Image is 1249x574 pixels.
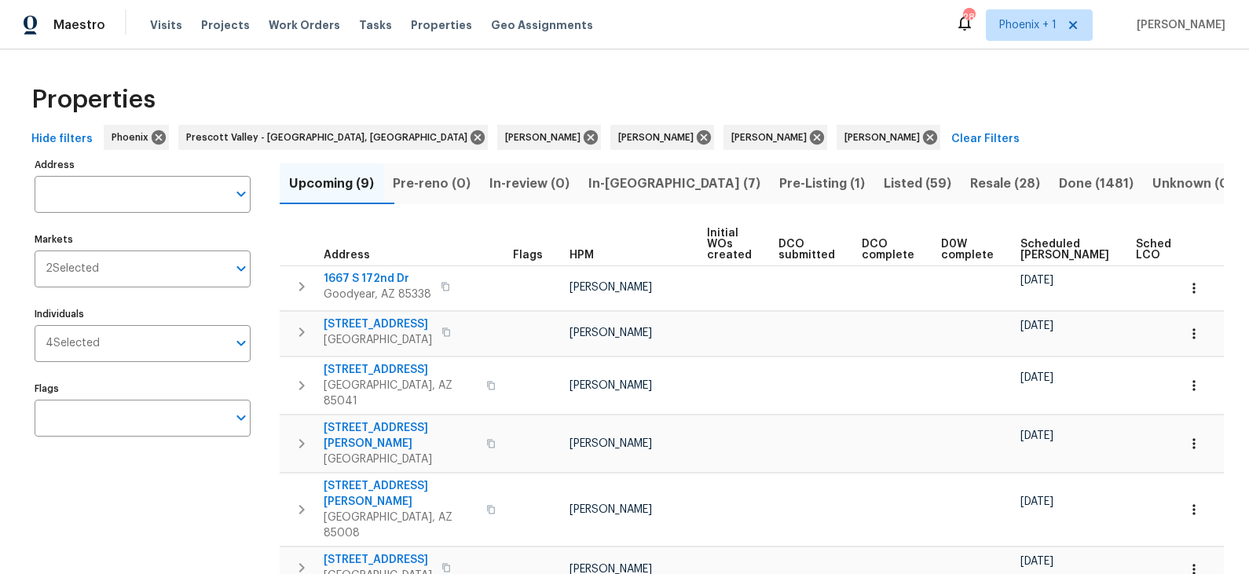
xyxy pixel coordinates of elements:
span: Properties [411,17,472,33]
span: Visits [150,17,182,33]
span: Initial WOs created [707,228,752,261]
button: Open [230,183,252,205]
span: Maestro [53,17,105,33]
span: 4 Selected [46,337,100,350]
span: [DATE] [1020,372,1053,383]
button: Open [230,407,252,429]
div: [PERSON_NAME] [723,125,827,150]
label: Markets [35,235,251,244]
span: [DATE] [1020,430,1053,441]
button: Hide filters [25,125,99,154]
span: [DATE] [1020,496,1053,507]
span: [PERSON_NAME] [570,327,652,338]
span: [DATE] [1020,556,1053,567]
span: [GEOGRAPHIC_DATA], AZ 85041 [324,378,477,409]
span: Goodyear, AZ 85338 [324,287,431,302]
span: Properties [31,92,156,108]
div: [PERSON_NAME] [610,125,714,150]
span: D0W complete [941,239,994,261]
span: [PERSON_NAME] [570,438,652,449]
span: 1667 S 172nd Dr [324,271,431,287]
label: Flags [35,384,251,393]
span: [STREET_ADDRESS][PERSON_NAME] [324,420,477,452]
span: Scheduled [PERSON_NAME] [1020,239,1109,261]
span: Phoenix [112,130,155,145]
span: Resale (28) [970,173,1040,195]
span: Unknown (0) [1152,173,1233,195]
span: HPM [570,250,594,261]
span: Listed (59) [884,173,951,195]
span: DCO submitted [778,239,835,261]
span: Phoenix + 1 [999,17,1057,33]
span: In-review (0) [489,173,570,195]
button: Open [230,332,252,354]
span: [STREET_ADDRESS] [324,316,432,332]
span: [PERSON_NAME] [570,380,652,391]
span: DCO complete [862,239,914,261]
span: [PERSON_NAME] [618,130,700,145]
button: Clear Filters [945,125,1026,154]
div: Prescott Valley - [GEOGRAPHIC_DATA], [GEOGRAPHIC_DATA] [178,125,488,150]
div: [PERSON_NAME] [497,125,601,150]
span: Address [324,250,370,261]
span: Pre-Listing (1) [779,173,865,195]
div: Phoenix [104,125,169,150]
span: [STREET_ADDRESS][PERSON_NAME] [324,478,477,510]
span: [DATE] [1020,275,1053,286]
span: In-[GEOGRAPHIC_DATA] (7) [588,173,760,195]
span: Clear Filters [951,130,1020,149]
span: Geo Assignments [491,17,593,33]
span: Projects [201,17,250,33]
span: [STREET_ADDRESS] [324,552,432,568]
span: [PERSON_NAME] [505,130,587,145]
span: Done (1481) [1059,173,1134,195]
span: [GEOGRAPHIC_DATA] [324,452,477,467]
span: Hide filters [31,130,93,149]
span: [PERSON_NAME] [844,130,926,145]
span: Upcoming (9) [289,173,374,195]
span: [PERSON_NAME] [1130,17,1225,33]
button: Open [230,258,252,280]
div: 28 [963,9,974,25]
label: Individuals [35,309,251,319]
span: Work Orders [269,17,340,33]
span: [GEOGRAPHIC_DATA], AZ 85008 [324,510,477,541]
span: [GEOGRAPHIC_DATA] [324,332,432,348]
span: Tasks [359,20,392,31]
div: [PERSON_NAME] [837,125,940,150]
span: [DATE] [1020,320,1053,331]
span: Flags [513,250,543,261]
span: [PERSON_NAME] [570,282,652,293]
span: Prescott Valley - [GEOGRAPHIC_DATA], [GEOGRAPHIC_DATA] [186,130,474,145]
span: [PERSON_NAME] [731,130,813,145]
span: Scheduled LCO [1136,239,1196,261]
span: [STREET_ADDRESS] [324,362,477,378]
label: Address [35,160,251,170]
span: Pre-reno (0) [393,173,471,195]
span: [PERSON_NAME] [570,504,652,515]
span: 2 Selected [46,262,99,276]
